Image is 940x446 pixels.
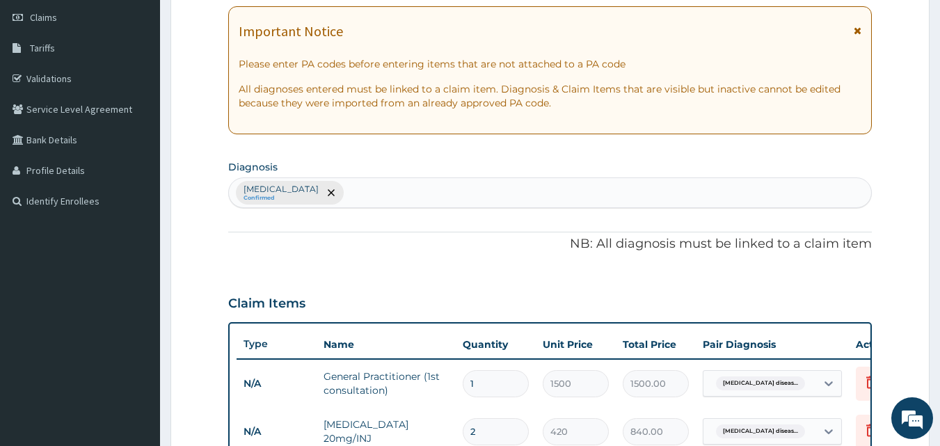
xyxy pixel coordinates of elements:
span: We're online! [81,134,192,275]
th: Type [237,331,317,357]
span: Claims [30,11,57,24]
label: Diagnosis [228,160,278,174]
th: Pair Diagnosis [696,330,849,358]
div: Minimize live chat window [228,7,262,40]
textarea: Type your message and hit 'Enter' [7,298,265,347]
th: Total Price [616,330,696,358]
th: Actions [849,330,918,358]
p: Please enter PA codes before entering items that are not attached to a PA code [239,57,862,71]
img: d_794563401_company_1708531726252_794563401 [26,70,56,104]
h3: Claim Items [228,296,305,312]
small: Confirmed [244,195,319,202]
p: All diagnoses entered must be linked to a claim item. Diagnosis & Claim Items that are visible bu... [239,82,862,110]
span: Tariffs [30,42,55,54]
th: Quantity [456,330,536,358]
span: [MEDICAL_DATA] diseas... [716,424,805,438]
span: [MEDICAL_DATA] diseas... [716,376,805,390]
span: remove selection option [325,186,337,199]
div: Chat with us now [72,78,234,96]
h1: Important Notice [239,24,343,39]
p: NB: All diagnosis must be linked to a claim item [228,235,873,253]
p: [MEDICAL_DATA] [244,184,319,195]
td: N/A [237,419,317,445]
th: Unit Price [536,330,616,358]
td: General Practitioner (1st consultation) [317,363,456,404]
th: Name [317,330,456,358]
td: N/A [237,371,317,397]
